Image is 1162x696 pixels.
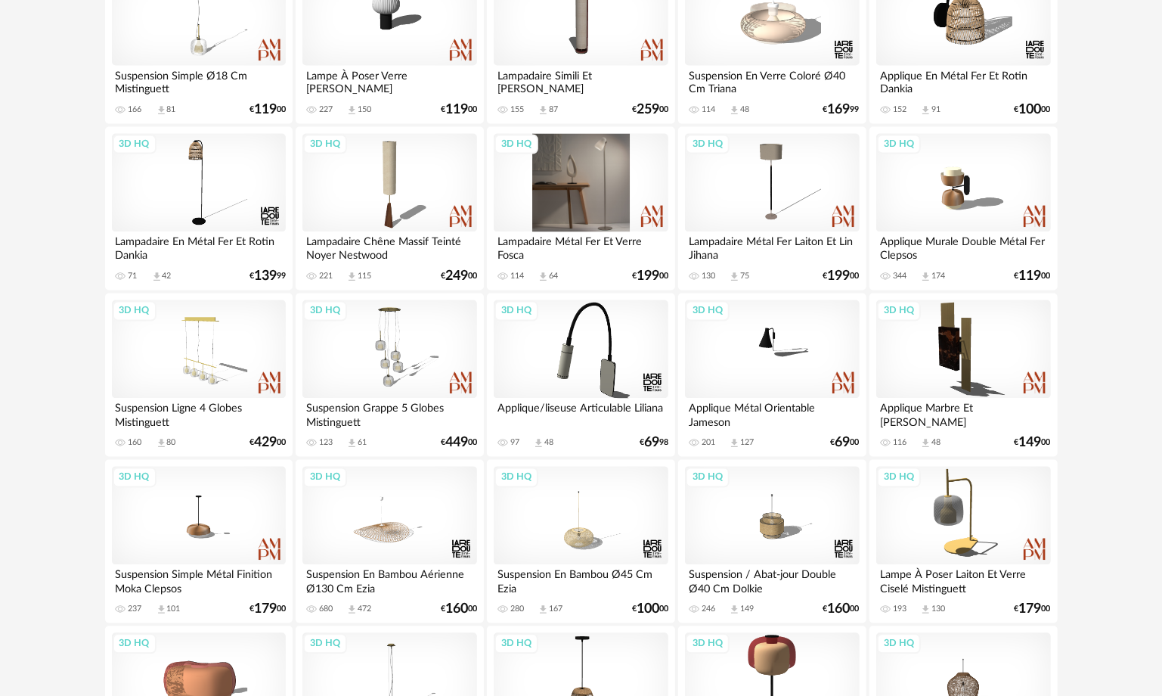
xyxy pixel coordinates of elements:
[445,272,468,282] span: 249
[129,604,142,615] div: 237
[445,604,468,615] span: 160
[876,66,1050,96] div: Applique En Métal Fer Et Rotin Dankia
[151,272,163,283] span: Download icon
[296,127,483,291] a: 3D HQ Lampadaire Chêne Massif Teinté Noyer Nestwood 221 Download icon 115 €24900
[112,565,286,595] div: Suspension Simple Métal Finition Moka Clepsos
[685,565,859,595] div: Suspension / Abat-jour Double Ø40 Cm Dolkie
[876,232,1050,263] div: Applique Murale Double Métal Fer Clepsos
[702,105,715,116] div: 114
[632,105,668,116] div: € 00
[1015,438,1051,449] div: € 00
[702,604,715,615] div: 246
[113,634,156,654] div: 3D HQ
[893,105,906,116] div: 152
[831,438,860,449] div: € 00
[823,272,860,282] div: € 00
[1015,105,1051,116] div: € 00
[686,301,730,321] div: 3D HQ
[1019,438,1042,449] span: 149
[876,399,1050,429] div: Applique Marbre Et [PERSON_NAME]
[167,438,176,449] div: 80
[828,105,851,116] span: 169
[319,604,333,615] div: 680
[823,604,860,615] div: € 00
[302,66,476,96] div: Lampe À Poser Verre [PERSON_NAME]
[254,604,277,615] span: 179
[487,294,674,457] a: 3D HQ Applique/liseuse Articulable Liliana 97 Download icon 48 €6998
[640,438,668,449] div: € 98
[702,438,715,449] div: 201
[920,105,931,117] span: Download icon
[494,66,668,96] div: Lampadaire Simili Et [PERSON_NAME]
[296,460,483,623] a: 3D HQ Suspension En Bambou Aérienne Ø130 Cm Ezia 680 Download icon 472 €16000
[549,604,562,615] div: 167
[1015,272,1051,282] div: € 00
[445,438,468,449] span: 449
[877,301,921,321] div: 3D HQ
[729,272,740,283] span: Download icon
[1019,105,1042,116] span: 100
[823,105,860,116] div: € 99
[358,438,367,449] div: 61
[105,460,293,623] a: 3D HQ Suspension Simple Métal Finition Moka Clepsos 237 Download icon 101 €17900
[1019,272,1042,282] span: 119
[632,272,668,282] div: € 00
[1019,604,1042,615] span: 179
[678,294,866,457] a: 3D HQ Applique Métal Orientable Jameson 201 Download icon 127 €6900
[112,66,286,96] div: Suspension Simple Ø18 Cm Mistinguett
[686,634,730,654] div: 3D HQ
[254,272,277,282] span: 139
[445,105,468,116] span: 119
[685,66,859,96] div: Suspension En Verre Coloré Ø40 Cm Triana
[358,604,371,615] div: 472
[637,105,659,116] span: 259
[441,272,477,282] div: € 00
[249,272,286,282] div: € 99
[346,438,358,449] span: Download icon
[113,301,156,321] div: 3D HQ
[319,438,333,449] div: 123
[156,105,167,117] span: Download icon
[494,468,538,487] div: 3D HQ
[167,604,181,615] div: 101
[510,105,524,116] div: 155
[637,272,659,282] span: 199
[686,135,730,154] div: 3D HQ
[869,294,1057,457] a: 3D HQ Applique Marbre Et [PERSON_NAME] 116 Download icon 48 €14900
[920,604,931,616] span: Download icon
[729,438,740,449] span: Download icon
[303,468,347,487] div: 3D HQ
[254,105,277,116] span: 119
[538,604,549,616] span: Download icon
[441,438,477,449] div: € 00
[346,604,358,616] span: Download icon
[1015,604,1051,615] div: € 00
[740,272,749,282] div: 75
[249,438,286,449] div: € 00
[702,272,715,282] div: 130
[835,438,851,449] span: 69
[302,399,476,429] div: Suspension Grappe 5 Globes Mistinguett
[876,565,1050,595] div: Lampe À Poser Laiton Et Verre Ciselé Mistinguett
[538,105,549,117] span: Download icon
[487,460,674,623] a: 3D HQ Suspension En Bambou Ø45 Cm Ezia 280 Download icon 167 €10000
[303,301,347,321] div: 3D HQ
[685,399,859,429] div: Applique Métal Orientable Jameson
[494,135,538,154] div: 3D HQ
[931,272,945,282] div: 174
[729,105,740,117] span: Download icon
[869,127,1057,291] a: 3D HQ Applique Murale Double Métal Fer Clepsos 344 Download icon 174 €11900
[678,460,866,623] a: 3D HQ Suspension / Abat-jour Double Ø40 Cm Dolkie 246 Download icon 149 €16000
[740,105,749,116] div: 48
[129,438,142,449] div: 160
[487,127,674,291] a: 3D HQ Lampadaire Métal Fer Et Verre Fosca 114 Download icon 64 €19900
[729,604,740,616] span: Download icon
[494,399,668,429] div: Applique/liseuse Articulable Liliana
[893,272,906,282] div: 344
[637,604,659,615] span: 100
[346,272,358,283] span: Download icon
[510,272,524,282] div: 114
[510,438,519,449] div: 97
[319,105,333,116] div: 227
[544,438,553,449] div: 48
